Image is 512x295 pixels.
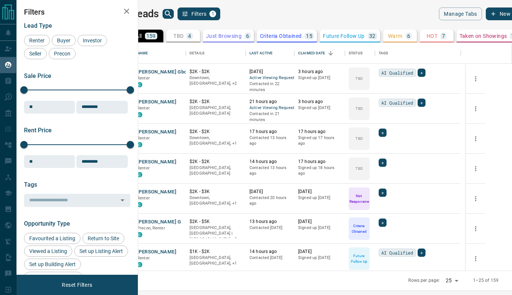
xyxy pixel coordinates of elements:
[136,33,142,39] p: All
[249,135,291,147] p: Contacted 13 hours ago
[137,232,142,237] div: condos.ca
[137,76,150,81] span: Renter
[190,99,242,105] p: $2K - $2K
[298,105,341,111] p: Signed up [DATE]
[298,69,341,75] p: 3 hours ago
[470,133,481,144] button: more
[381,159,384,166] span: +
[298,129,341,135] p: 17 hours ago
[249,189,291,195] p: [DATE]
[349,43,363,64] div: Status
[137,159,176,166] button: [PERSON_NAME]
[137,106,150,111] span: Renter
[349,253,369,264] p: Future Follow Up
[349,193,369,204] p: Not Responsive
[210,11,215,16] span: 1
[80,37,104,43] span: Investor
[137,43,148,64] div: Name
[439,7,482,20] button: Manage Tabs
[24,259,81,270] div: Set up Building Alert
[190,249,242,255] p: $1K - $2K
[249,249,291,255] p: 14 hours ago
[442,33,445,39] p: 7
[137,99,176,106] button: [PERSON_NAME]
[190,165,242,177] p: [GEOGRAPHIC_DATA], [GEOGRAPHIC_DATA]
[178,7,221,20] button: Filters1
[420,249,423,256] span: +
[74,246,128,257] div: Set up Listing Alert
[298,249,341,255] p: [DATE]
[24,127,52,134] span: Rent Price
[27,51,44,57] span: Seller
[249,255,291,261] p: Contacted [DATE]
[355,136,363,141] p: TBD
[470,73,481,84] button: more
[379,189,387,197] div: +
[298,225,341,231] p: Signed up [DATE]
[470,103,481,114] button: more
[27,248,70,254] span: Viewed a Listing
[85,235,122,241] span: Return to Site
[24,7,130,16] h2: Filters
[298,255,341,261] p: Signed up [DATE]
[190,189,242,195] p: $2K - $3K
[27,37,47,43] span: Renter
[470,253,481,264] button: more
[137,262,142,267] div: condos.ca
[381,69,413,76] span: AI Qualified
[163,9,174,19] button: search button
[190,255,242,267] p: Toronto
[27,274,80,280] span: Reactivated Account
[190,219,242,225] p: $2K - $5K
[470,193,481,204] button: more
[298,75,341,81] p: Signed up [DATE]
[379,43,388,64] div: Tags
[249,75,291,81] span: Active Viewing Request
[418,249,425,257] div: +
[27,235,78,241] span: Favourited a Listing
[443,275,461,286] div: 25
[190,129,242,135] p: $2K - $2K
[190,43,205,64] div: Details
[137,249,176,256] button: [PERSON_NAME]
[379,129,387,137] div: +
[298,99,341,105] p: 3 hours ago
[57,279,97,291] button: Reset Filters
[24,181,37,188] span: Tags
[375,43,461,64] div: Tags
[137,69,218,76] button: [PERSON_NAME] Gbogbohoundada
[190,75,242,87] p: Midtown | Central, Toronto
[298,159,341,165] p: 17 hours ago
[298,43,325,64] div: Claimed Date
[249,129,291,135] p: 17 hours ago
[190,159,242,165] p: $2K - $2K
[246,33,249,39] p: 6
[186,43,246,64] div: Details
[460,33,507,39] p: Taken on Showings
[427,33,437,39] p: HOT
[388,33,403,39] p: Warm
[24,22,52,29] span: Lead Type
[355,166,363,171] p: TBD
[298,135,341,147] p: Signed up 17 hours ago
[249,195,291,207] p: Contacted 20 hours ago
[470,163,481,174] button: more
[298,165,341,177] p: Signed up 18 hours ago
[137,166,150,171] span: Renter
[408,277,440,284] p: Rows per page:
[345,43,375,64] div: Status
[473,277,499,284] p: 1–25 of 159
[381,189,384,196] span: +
[249,219,291,225] p: 13 hours ago
[137,172,142,177] div: condos.ca
[133,43,186,64] div: Name
[51,51,73,57] span: Precon
[246,43,294,64] div: Last Active
[325,48,336,58] button: Sort
[249,159,291,165] p: 14 hours ago
[82,233,124,244] div: Return to Site
[369,33,376,39] p: 32
[249,111,291,123] p: Contacted in 21 minutes
[27,261,78,267] span: Set up Building Alert
[137,129,176,136] button: [PERSON_NAME]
